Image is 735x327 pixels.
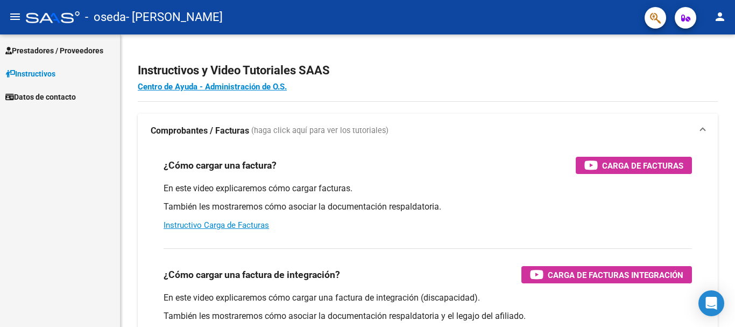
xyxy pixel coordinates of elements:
span: (haga click aquí para ver los tutoriales) [251,125,388,137]
p: En este video explicaremos cómo cargar una factura de integración (discapacidad). [164,292,692,304]
button: Carga de Facturas [576,157,692,174]
p: En este video explicaremos cómo cargar facturas. [164,183,692,194]
div: Open Intercom Messenger [698,290,724,316]
span: - [PERSON_NAME] [126,5,223,29]
span: Carga de Facturas Integración [548,268,683,282]
span: Instructivos [5,68,55,80]
strong: Comprobantes / Facturas [151,125,249,137]
button: Carga de Facturas Integración [521,266,692,283]
mat-icon: person [713,10,726,23]
p: También les mostraremos cómo asociar la documentación respaldatoria y el legajo del afiliado. [164,310,692,322]
span: Carga de Facturas [602,159,683,172]
h3: ¿Cómo cargar una factura de integración? [164,267,340,282]
p: También les mostraremos cómo asociar la documentación respaldatoria. [164,201,692,213]
span: Prestadores / Proveedores [5,45,103,57]
h2: Instructivos y Video Tutoriales SAAS [138,60,718,81]
mat-expansion-panel-header: Comprobantes / Facturas (haga click aquí para ver los tutoriales) [138,114,718,148]
a: Instructivo Carga de Facturas [164,220,269,230]
mat-icon: menu [9,10,22,23]
span: - oseda [85,5,126,29]
span: Datos de contacto [5,91,76,103]
h3: ¿Cómo cargar una factura? [164,158,277,173]
a: Centro de Ayuda - Administración de O.S. [138,82,287,92]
